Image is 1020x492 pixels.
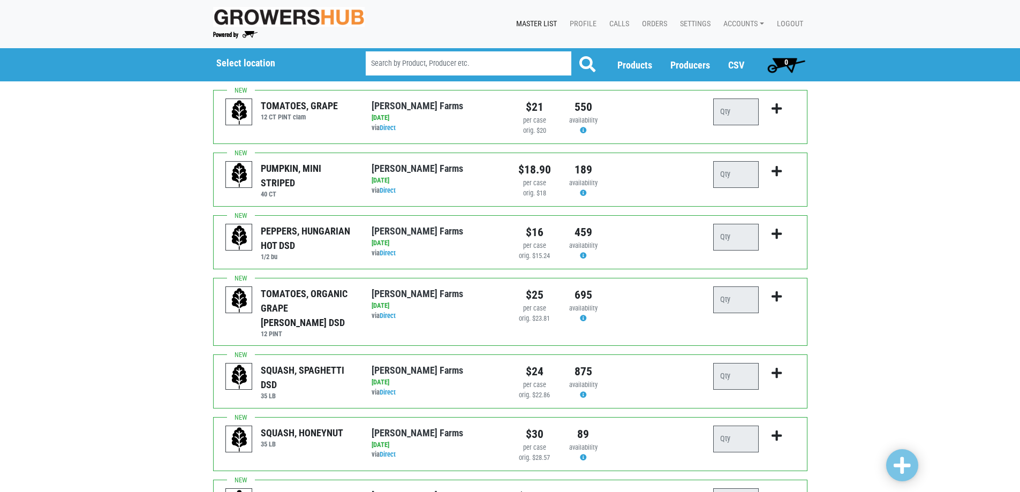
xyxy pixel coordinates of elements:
[518,314,551,324] div: orig. $23.81
[261,363,356,392] div: SQUASH, SPAGHETTI DSD
[713,363,759,390] input: Qty
[261,426,343,440] div: SQUASH, HONEYNUT
[633,14,671,34] a: Orders
[380,186,396,194] a: Direct
[380,312,396,320] a: Direct
[762,54,810,75] a: 0
[784,58,788,66] span: 0
[561,14,601,34] a: Profile
[372,163,463,174] a: [PERSON_NAME] Farms
[372,186,502,196] div: via
[226,162,253,188] img: placeholder-variety-43d6402dacf2d531de610a020419775a.svg
[261,286,356,330] div: TOMATOES, ORGANIC GRAPE [PERSON_NAME] DSD
[372,440,502,450] div: [DATE]
[372,113,502,123] div: [DATE]
[518,426,551,443] div: $30
[372,123,502,133] div: via
[226,364,253,390] img: placeholder-variety-43d6402dacf2d531de610a020419775a.svg
[372,450,502,460] div: via
[261,99,338,113] div: TOMATOES, GRAPE
[518,116,551,126] div: per case
[518,99,551,116] div: $21
[380,450,396,458] a: Direct
[372,311,502,321] div: via
[713,161,759,188] input: Qty
[372,377,502,388] div: [DATE]
[261,330,356,338] h6: 12 PINT
[569,116,598,124] span: availability
[372,427,463,438] a: [PERSON_NAME] Farms
[768,14,807,34] a: Logout
[601,14,633,34] a: Calls
[567,224,600,241] div: 459
[518,304,551,314] div: per case
[518,161,551,178] div: $18.90
[216,57,338,69] h5: Select location
[226,426,253,453] img: placeholder-variety-43d6402dacf2d531de610a020419775a.svg
[226,287,253,314] img: placeholder-variety-43d6402dacf2d531de610a020419775a.svg
[518,363,551,380] div: $24
[508,14,561,34] a: Master List
[372,388,502,398] div: via
[567,426,600,443] div: 89
[569,443,598,451] span: availability
[372,288,463,299] a: [PERSON_NAME] Farms
[380,388,396,396] a: Direct
[670,59,710,71] a: Producers
[261,190,356,198] h6: 40 CT
[713,286,759,313] input: Qty
[261,440,343,448] h6: 35 LB
[261,113,338,121] h6: 12 CT PINT clam
[372,238,502,248] div: [DATE]
[213,31,258,39] img: Powered by Big Wheelbarrow
[372,365,463,376] a: [PERSON_NAME] Farms
[518,286,551,304] div: $25
[671,14,715,34] a: Settings
[518,443,551,453] div: per case
[518,241,551,251] div: per case
[518,380,551,390] div: per case
[569,241,598,249] span: availability
[380,124,396,132] a: Direct
[569,304,598,312] span: availability
[261,224,356,253] div: PEPPERS, HUNGARIAN HOT DSD
[715,14,768,34] a: Accounts
[372,248,502,259] div: via
[569,179,598,187] span: availability
[617,59,652,71] a: Products
[261,161,356,190] div: PUMPKIN, MINI STRIPED
[372,225,463,237] a: [PERSON_NAME] Farms
[366,51,571,75] input: Search by Product, Producer etc.
[226,224,253,251] img: placeholder-variety-43d6402dacf2d531de610a020419775a.svg
[518,390,551,400] div: orig. $22.86
[567,363,600,380] div: 875
[372,301,502,311] div: [DATE]
[213,7,365,27] img: original-fc7597fdc6adbb9d0e2ae620e786d1a2.jpg
[226,99,253,126] img: placeholder-variety-43d6402dacf2d531de610a020419775a.svg
[713,426,759,452] input: Qty
[713,224,759,251] input: Qty
[261,392,356,400] h6: 35 LB
[713,99,759,125] input: Qty
[728,59,744,71] a: CSV
[567,161,600,178] div: 189
[567,286,600,304] div: 695
[518,453,551,463] div: orig. $28.57
[372,176,502,186] div: [DATE]
[380,249,396,257] a: Direct
[518,224,551,241] div: $16
[518,126,551,136] div: orig. $20
[569,381,598,389] span: availability
[518,178,551,188] div: per case
[518,188,551,199] div: orig. $18
[261,253,356,261] h6: 1/2 bu
[567,99,600,116] div: 550
[372,100,463,111] a: [PERSON_NAME] Farms
[518,251,551,261] div: orig. $15.24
